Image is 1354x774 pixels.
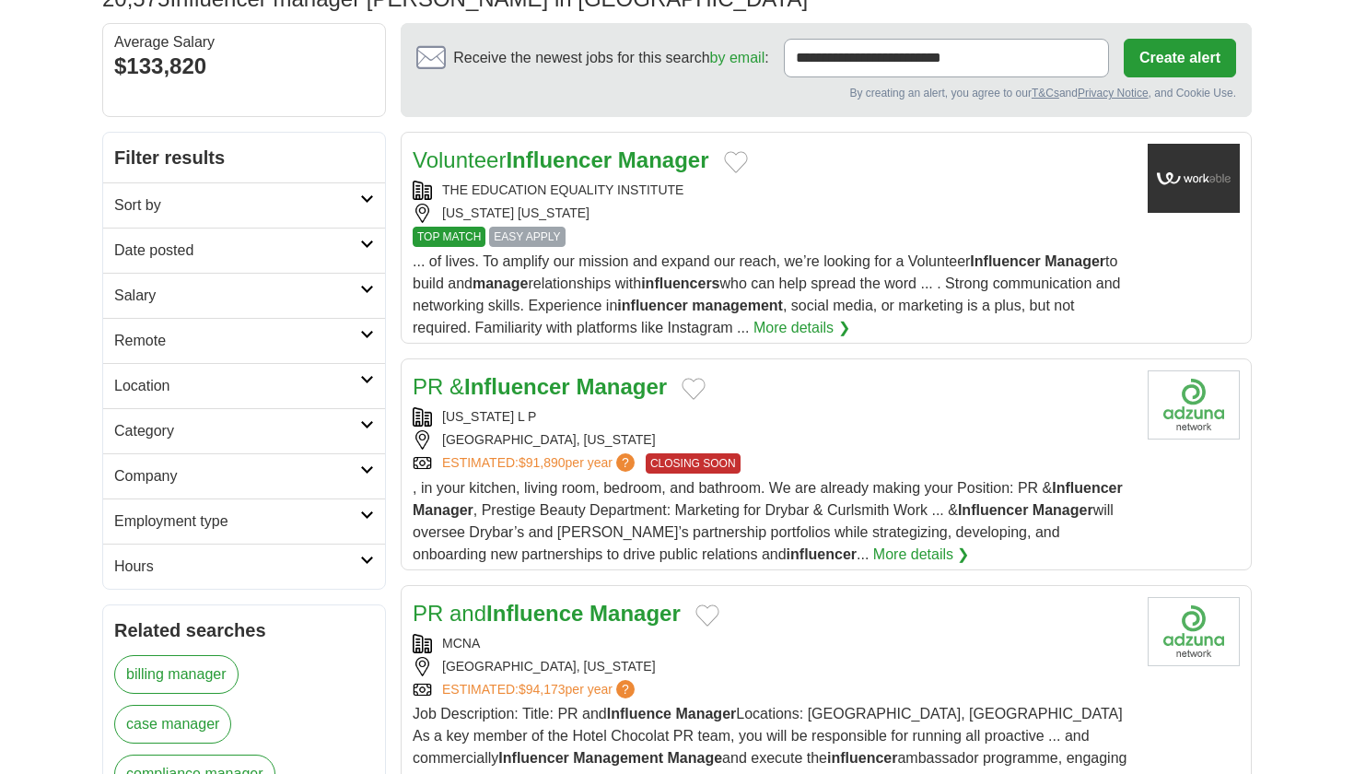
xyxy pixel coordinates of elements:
strong: influencers [641,276,719,291]
strong: Influence [607,706,671,721]
button: Add to favorite jobs [695,604,719,627]
strong: Manager [589,601,681,626]
span: $94,173 [519,682,566,697]
strong: Manager [1033,502,1093,518]
h2: Hours [114,556,360,578]
h2: Date posted [114,240,360,262]
strong: Manager [675,706,736,721]
strong: influencer [617,298,687,313]
a: PR andInfluence Manager [413,601,681,626]
h2: Filter results [103,133,385,182]
strong: influencer [787,546,857,562]
span: EASY APPLY [489,227,565,247]
span: , in your kitchen, living room, bedroom, and bathroom. We are already making your Position: PR & ... [413,480,1123,562]
a: Employment type [103,498,385,544]
h2: Sort by [114,194,360,217]
a: VolunteerInfluencer Manager [413,147,709,172]
a: Sort by [103,182,385,228]
a: Remote [103,318,385,363]
a: PR &Influencer Manager [413,374,667,399]
strong: Influencer [1052,480,1122,496]
a: Company [103,453,385,498]
span: $91,890 [519,455,566,470]
button: Add to favorite jobs [682,378,706,400]
strong: Influencer [958,502,1028,518]
div: [GEOGRAPHIC_DATA], [US_STATE] [413,657,1133,676]
a: More details ❯ [753,317,850,339]
h2: Location [114,375,360,397]
span: Receive the newest jobs for this search : [453,47,768,69]
h2: Employment type [114,510,360,533]
a: Date posted [103,228,385,273]
a: Hours [103,544,385,589]
h2: Company [114,465,360,487]
strong: manage [473,276,528,291]
strong: Manage [668,750,723,766]
div: THE EDUCATION EQUALITY INSTITUTE [413,181,1133,200]
strong: Influencer [464,374,570,399]
strong: Manager [576,374,667,399]
a: Privacy Notice [1078,87,1149,100]
img: Company logo [1148,597,1240,666]
div: MCNA [413,634,1133,653]
strong: Influencer [506,147,612,172]
h2: Category [114,420,360,442]
span: ... of lives. To amplify our mission and expand our reach, we’re looking for a Volunteer to build... [413,253,1120,335]
strong: Influencer [498,750,568,766]
strong: Influencer [970,253,1040,269]
strong: management [692,298,783,313]
span: ? [616,453,635,472]
a: More details ❯ [873,544,970,566]
div: Average Salary [114,35,374,50]
h2: Salary [114,285,360,307]
a: ESTIMATED:$94,173per year? [442,680,638,699]
div: [GEOGRAPHIC_DATA], [US_STATE] [413,430,1133,450]
strong: Manager [413,502,473,518]
a: case manager [114,705,231,744]
strong: Influence [486,601,583,626]
strong: Manager [1045,253,1105,269]
strong: Manager [618,147,709,172]
a: T&Cs [1032,87,1059,100]
button: Create alert [1124,39,1236,77]
a: Location [103,363,385,408]
a: billing manager [114,655,239,694]
div: By creating an alert, you agree to our and , and Cookie Use. [416,85,1236,101]
img: Company logo [1148,144,1240,213]
h2: Remote [114,330,360,352]
h2: Related searches [114,616,374,644]
div: $133,820 [114,50,374,83]
strong: influencer [827,750,897,766]
a: Category [103,408,385,453]
a: ESTIMATED:$91,890per year? [442,453,638,474]
button: Add to favorite jobs [724,151,748,173]
div: [US_STATE] L P [413,407,1133,427]
img: Company logo [1148,370,1240,440]
a: by email [710,50,765,65]
span: TOP MATCH [413,227,485,247]
span: ? [616,680,635,698]
div: [US_STATE] [US_STATE] [413,204,1133,223]
strong: Management [573,750,663,766]
a: Salary [103,273,385,318]
span: CLOSING SOON [646,453,741,474]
